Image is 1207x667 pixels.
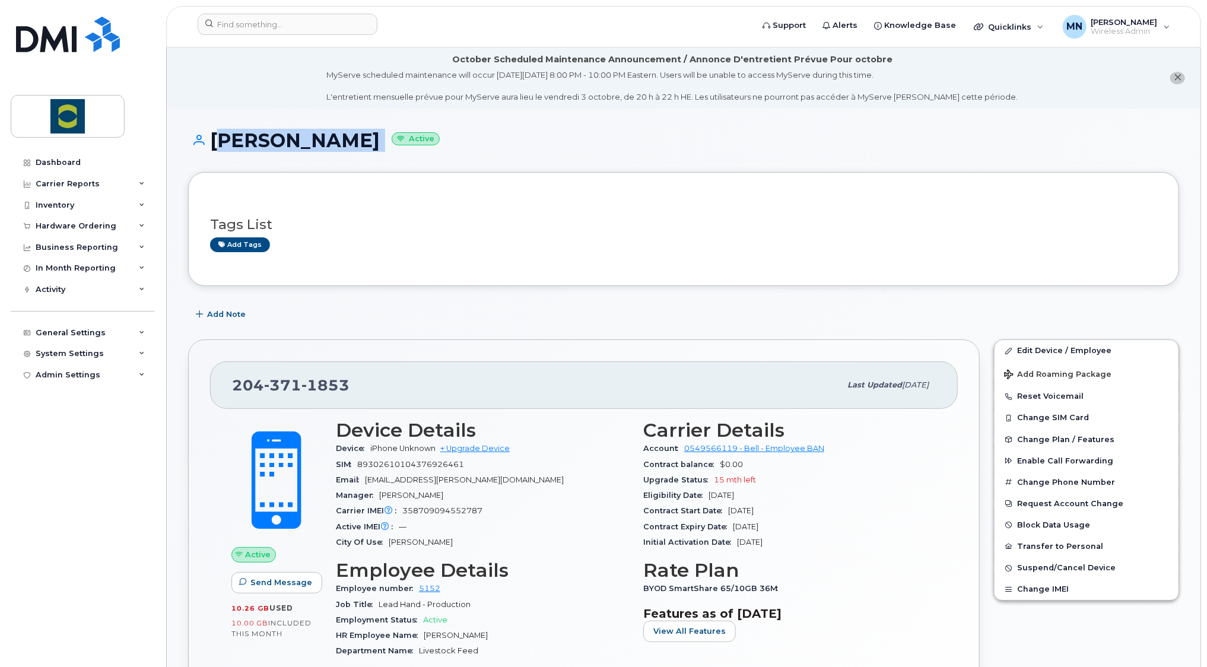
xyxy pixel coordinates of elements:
span: Send Message [250,577,312,588]
span: 10.00 GB [231,619,268,627]
span: [PERSON_NAME] [379,491,443,500]
span: 10.26 GB [231,604,269,612]
span: Enable Call Forwarding [1017,456,1113,465]
button: Change IMEI [995,579,1179,600]
span: 371 [264,376,301,394]
div: October Scheduled Maintenance Announcement / Annonce D'entretient Prévue Pour octobre [452,53,892,66]
button: View All Features [643,621,736,642]
span: Active [245,549,271,560]
button: Request Account Change [995,493,1179,514]
span: used [269,604,293,612]
span: Last updated [847,380,902,389]
span: included this month [231,618,312,638]
span: iPhone Unknown [370,444,436,453]
small: Active [392,132,440,146]
span: BYOD SmartShare 65/10GB 36M [643,584,784,593]
span: Employee number [336,584,419,593]
a: 5152 [419,584,440,593]
h3: Rate Plan [643,560,936,581]
span: Manager [336,491,379,500]
span: 89302610104376926461 [357,460,464,469]
button: Enable Call Forwarding [995,450,1179,472]
span: [EMAIL_ADDRESS][PERSON_NAME][DOMAIN_NAME] [365,475,564,484]
h1: [PERSON_NAME] [188,130,1179,151]
h3: Employee Details [336,560,629,581]
div: MyServe scheduled maintenance will occur [DATE][DATE] 8:00 PM - 10:00 PM Eastern. Users will be u... [327,69,1018,103]
span: Add Roaming Package [1004,370,1111,381]
span: [DATE] [709,491,734,500]
span: [PERSON_NAME] [389,538,453,547]
button: Transfer to Personal [995,536,1179,557]
span: Department Name [336,646,419,655]
span: View All Features [653,625,726,637]
h3: Tags List [210,217,1157,232]
a: 0549566119 - Bell - Employee BAN [684,444,824,453]
span: Upgrade Status [643,475,714,484]
h3: Features as of [DATE] [643,606,936,621]
span: HR Employee Name [336,631,424,640]
a: Edit Device / Employee [995,340,1179,361]
span: Lead Hand - Production [379,600,471,609]
span: Contract Start Date [643,506,728,515]
h3: Carrier Details [643,420,936,441]
a: + Upgrade Device [440,444,510,453]
span: 15 mth left [714,475,756,484]
button: close notification [1170,72,1185,84]
span: Job Title [336,600,379,609]
span: 204 [232,376,350,394]
button: Change SIM Card [995,407,1179,428]
h3: Device Details [336,420,629,441]
span: City Of Use [336,538,389,547]
span: Livestock Feed [419,646,478,655]
span: Add Note [207,309,246,320]
span: [DATE] [737,538,763,547]
button: Send Message [231,572,322,593]
button: Reset Voicemail [995,386,1179,407]
button: Add Note [188,304,256,325]
span: Suspend/Cancel Device [1017,564,1116,573]
span: $0.00 [720,460,743,469]
span: Email [336,475,365,484]
span: Employment Status [336,615,423,624]
span: Initial Activation Date [643,538,737,547]
span: Eligibility Date [643,491,709,500]
span: Change Plan / Features [1017,435,1114,444]
span: [DATE] [733,522,758,531]
button: Change Plan / Features [995,429,1179,450]
span: — [399,522,406,531]
span: 358709094552787 [402,506,482,515]
span: Active [423,615,447,624]
button: Block Data Usage [995,514,1179,536]
span: Contract balance [643,460,720,469]
span: [DATE] [902,380,929,389]
span: 1853 [301,376,350,394]
span: Account [643,444,684,453]
button: Change Phone Number [995,472,1179,493]
span: Carrier IMEI [336,506,402,515]
span: Device [336,444,370,453]
span: Contract Expiry Date [643,522,733,531]
button: Add Roaming Package [995,361,1179,386]
span: SIM [336,460,357,469]
a: Add tags [210,237,270,252]
span: [PERSON_NAME] [424,631,488,640]
span: [DATE] [728,506,754,515]
span: Active IMEI [336,522,399,531]
button: Suspend/Cancel Device [995,557,1179,579]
